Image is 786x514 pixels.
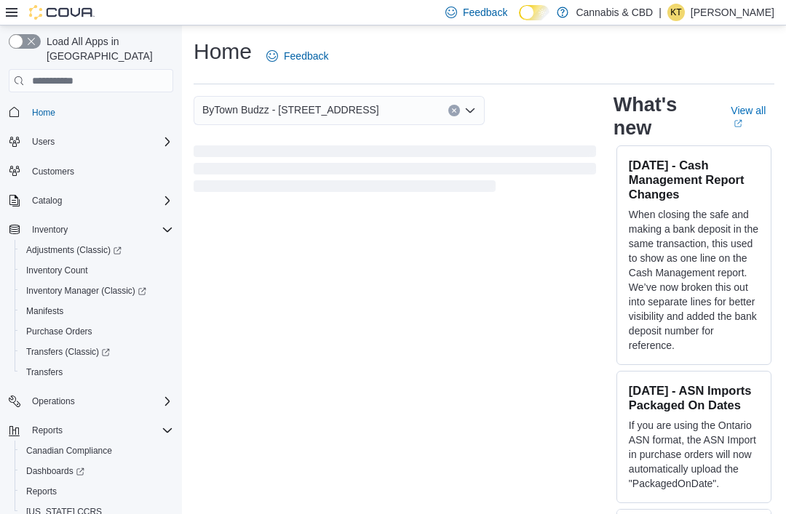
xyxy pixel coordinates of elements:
a: Purchase Orders [20,323,98,340]
span: Customers [32,166,74,177]
p: When closing the safe and making a bank deposit in the same transaction, this used to show as one... [629,207,759,353]
div: Kelly Tynkkynen [667,4,685,21]
span: Transfers (Classic) [20,343,173,361]
button: Transfers [15,362,179,382]
span: Canadian Compliance [20,442,173,459]
span: Loading [194,148,596,195]
p: If you are using the Ontario ASN format, the ASN Import in purchase orders will now automatically... [629,418,759,491]
span: Catalog [26,192,173,209]
button: Catalog [3,190,179,211]
span: Inventory Count [20,262,173,279]
button: Manifests [15,301,179,321]
button: Reports [26,422,68,439]
span: Reports [26,486,57,497]
a: Transfers [20,364,68,381]
a: Manifests [20,302,69,320]
a: Customers [26,163,80,180]
span: Home [32,107,55,119]
button: Catalog [26,192,68,209]
a: Dashboards [15,461,179,481]
button: Inventory [26,221,74,238]
span: Reports [32,425,63,436]
button: Inventory Count [15,260,179,281]
a: View allExternal link [731,105,774,128]
span: Catalog [32,195,62,206]
span: Dashboards [20,462,173,480]
span: Inventory [26,221,173,238]
input: Dark Mode [519,5,549,20]
button: Purchase Orders [15,321,179,342]
h1: Home [194,37,252,66]
span: Customers [26,162,173,180]
span: ByTown Budzz - [STREET_ADDRESS] [202,101,379,119]
span: Dashboards [26,465,84,477]
a: Inventory Manager (Classic) [15,281,179,301]
button: Clear input [448,105,460,116]
h3: [DATE] - ASN Imports Packaged On Dates [629,383,759,412]
button: Operations [26,393,81,410]
span: Manifests [20,302,173,320]
span: Transfers [26,366,63,378]
span: Manifests [26,305,63,317]
button: Open list of options [464,105,476,116]
a: Transfers (Classic) [15,342,179,362]
span: Users [26,133,173,150]
button: Customers [3,161,179,182]
a: Inventory Count [20,262,94,279]
h3: [DATE] - Cash Management Report Changes [629,158,759,201]
a: Home [26,104,61,121]
span: Purchase Orders [26,326,92,337]
span: Inventory Manager (Classic) [26,285,146,297]
p: [PERSON_NAME] [691,4,774,21]
span: Reports [26,422,173,439]
button: Operations [3,391,179,411]
a: Transfers (Classic) [20,343,116,361]
a: Inventory Manager (Classic) [20,282,152,300]
button: Canadian Compliance [15,441,179,461]
span: Inventory Manager (Classic) [20,282,173,300]
span: Operations [32,395,75,407]
button: Home [3,101,179,122]
button: Reports [3,420,179,441]
button: Inventory [3,220,179,240]
span: Feedback [284,49,328,63]
a: Adjustments (Classic) [15,240,179,260]
span: Home [26,103,173,121]
span: Purchase Orders [20,323,173,340]
span: Reports [20,483,173,500]
span: Feedback [463,5,507,20]
span: Load All Apps in [GEOGRAPHIC_DATA] [41,34,173,63]
a: Feedback [261,41,334,71]
button: Reports [15,481,179,502]
p: Cannabis & CBD [576,4,653,21]
span: Adjustments (Classic) [26,244,122,256]
button: Users [3,132,179,152]
span: Adjustments (Classic) [20,241,173,259]
p: | [659,4,662,21]
span: KT [670,4,681,21]
img: Cova [29,5,95,20]
span: Transfers (Classic) [26,346,110,358]
a: Reports [20,483,63,500]
button: Users [26,133,60,150]
svg: External link [734,119,742,128]
span: Inventory [32,224,68,236]
h2: What's new [614,93,713,140]
span: Transfers [20,364,173,381]
a: Adjustments (Classic) [20,241,127,259]
a: Canadian Compliance [20,442,118,459]
span: Canadian Compliance [26,445,112,457]
a: Dashboards [20,462,90,480]
span: Operations [26,393,173,410]
span: Inventory Count [26,265,88,276]
span: Users [32,136,55,148]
